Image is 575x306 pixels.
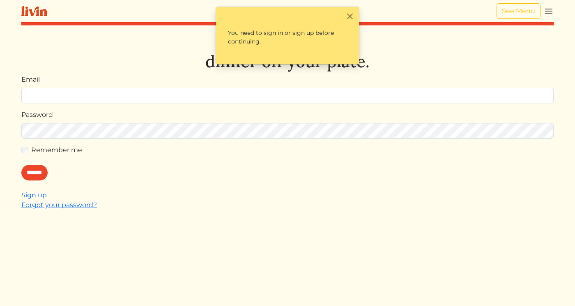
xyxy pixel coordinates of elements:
[544,6,554,16] img: menu_hamburger-cb6d353cf0ecd9f46ceae1c99ecbeb4a00e71ca567a856bd81f57e9d8c17bb26.svg
[21,191,47,199] a: Sign up
[21,201,97,209] a: Forgot your password?
[21,32,554,71] h1: Let's take dinner off your plate.
[31,145,82,155] label: Remember me
[345,12,354,21] button: Close
[221,22,354,53] p: You need to sign in or sign up before continuing.
[21,110,53,120] label: Password
[497,3,540,19] a: See Menu
[21,75,40,84] label: Email
[21,6,47,16] img: livin-logo-a0d97d1a881af30f6274990eb6222085a2533c92bbd1e4f22c21b4f0d0e3210c.svg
